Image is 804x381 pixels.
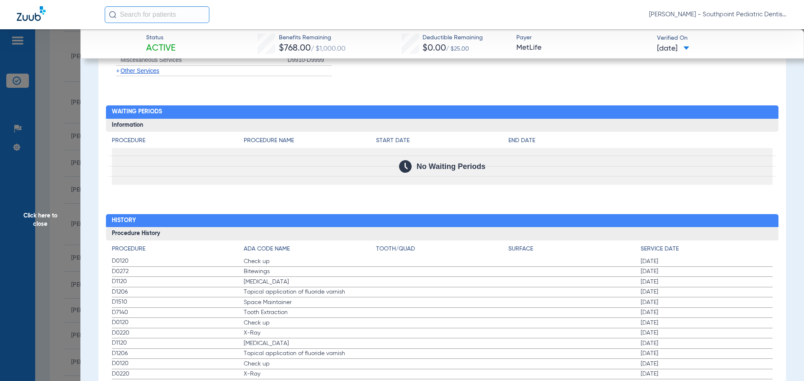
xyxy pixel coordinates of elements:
[116,67,119,74] span: +
[112,298,244,307] span: D1510
[244,245,376,256] app-breakdown-title: ADA Code Name
[516,43,650,53] span: MetLife
[508,245,641,256] app-breakdown-title: Surface
[641,288,773,296] span: [DATE]
[244,360,376,368] span: Check up
[106,227,779,240] h3: Procedure History
[376,245,508,256] app-breakdown-title: Tooth/Quad
[112,339,244,348] span: D1120
[17,6,46,21] img: Zuub Logo
[106,214,779,228] h2: History
[244,267,376,276] span: Bitewings
[244,339,376,348] span: [MEDICAL_DATA]
[279,33,345,42] span: Benefits Remaining
[112,136,244,148] app-breakdown-title: Procedure
[146,33,175,42] span: Status
[244,278,376,286] span: [MEDICAL_DATA]
[641,308,773,317] span: [DATE]
[112,245,244,253] h4: Procedure
[376,136,508,148] app-breakdown-title: Start Date
[106,119,779,132] h3: Information
[641,319,773,327] span: [DATE]
[423,44,446,53] span: $0.00
[641,298,773,307] span: [DATE]
[641,349,773,358] span: [DATE]
[641,278,773,286] span: [DATE]
[244,329,376,337] span: X-Ray
[105,6,209,23] input: Search for patients
[112,267,244,276] span: D0272
[112,349,244,358] span: D1206
[376,136,508,145] h4: Start Date
[376,245,508,253] h4: Tooth/Quad
[508,245,641,253] h4: Surface
[516,33,650,42] span: Payer
[121,56,182,63] span: Miscellaneous Services
[641,329,773,337] span: [DATE]
[423,33,483,42] span: Deductible Remaining
[244,298,376,307] span: Space Maintainer
[641,267,773,276] span: [DATE]
[311,46,345,52] span: / $1,000.00
[106,105,779,119] h2: Waiting Periods
[244,136,376,148] app-breakdown-title: Procedure Name
[641,360,773,368] span: [DATE]
[112,308,244,317] span: D7140
[112,277,244,286] span: D1120
[641,245,773,256] app-breakdown-title: Service Date
[641,339,773,348] span: [DATE]
[762,341,804,381] iframe: Chat Widget
[112,359,244,368] span: D0120
[417,162,485,171] span: No Waiting Periods
[112,318,244,327] span: D0120
[121,67,160,74] span: Other Services
[446,46,469,52] span: / $25.00
[244,257,376,266] span: Check up
[244,349,376,358] span: Topical application of fluoride varnish
[112,257,244,266] span: D0120
[399,160,412,173] img: Calendar
[649,10,787,19] span: [PERSON_NAME] - Southpoint Pediatric Dentistry
[244,136,376,145] h4: Procedure Name
[657,43,689,54] span: [DATE]
[657,34,791,43] span: Verified On
[146,43,175,54] span: Active
[109,11,116,18] img: Search Icon
[112,136,244,145] h4: Procedure
[244,370,376,378] span: X-Ray
[244,308,376,317] span: Tooth Extraction
[244,288,376,296] span: Topical application of fluoride varnish
[641,370,773,378] span: [DATE]
[288,55,332,66] div: D9910-D9999
[244,319,376,327] span: Check up
[279,44,311,53] span: $768.00
[112,329,244,338] span: D0220
[112,245,244,256] app-breakdown-title: Procedure
[244,245,376,253] h4: ADA Code Name
[508,136,773,145] h4: End Date
[641,257,773,266] span: [DATE]
[508,136,773,148] app-breakdown-title: End Date
[112,370,244,378] span: D0220
[641,245,773,253] h4: Service Date
[112,288,244,297] span: D1206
